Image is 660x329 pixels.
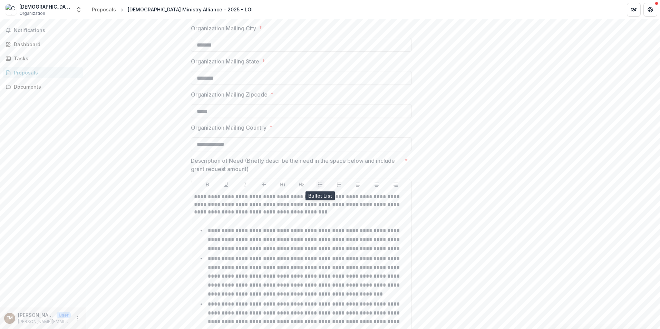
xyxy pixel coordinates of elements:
a: Dashboard [3,39,83,50]
a: Tasks [3,53,83,64]
button: Partners [627,3,641,17]
button: Ordered List [335,180,343,189]
div: Everett Miller [7,316,13,320]
button: Heading 1 [279,180,287,189]
div: [DEMOGRAPHIC_DATA] Ministry Alliance - 2025 - LOI [128,6,253,13]
p: Organization Mailing State [191,57,259,66]
button: Underline [222,180,230,189]
div: Tasks [14,55,78,62]
div: Documents [14,83,78,90]
button: Align Center [372,180,381,189]
button: Get Help [643,3,657,17]
button: Open entity switcher [74,3,84,17]
p: [PERSON_NAME][EMAIL_ADDRESS][PERSON_NAME][DOMAIN_NAME] [18,319,71,325]
button: Notifications [3,25,83,36]
span: Organization [19,10,45,17]
p: User [57,312,71,318]
button: More [74,314,82,322]
nav: breadcrumb [89,4,255,14]
a: Documents [3,81,83,92]
div: Proposals [92,6,116,13]
a: Proposals [89,4,119,14]
button: Align Right [391,180,400,189]
button: Italicize [241,180,249,189]
button: Heading 2 [297,180,305,189]
span: Notifications [14,28,80,33]
a: Proposals [3,67,83,78]
div: Dashboard [14,41,78,48]
button: Bullet List [316,180,324,189]
p: Organization Mailing Zipcode [191,90,268,99]
button: Bold [203,180,212,189]
p: [PERSON_NAME] [18,311,54,319]
button: Strike [260,180,268,189]
p: Organization Mailing City [191,24,256,32]
img: Christian Ministry Alliance [6,4,17,15]
button: Align Left [354,180,362,189]
p: Organization Mailing Country [191,123,266,132]
div: [DEMOGRAPHIC_DATA] Ministry Alliance [19,3,71,10]
div: Proposals [14,69,78,76]
p: Description of Need (Briefly describe the need in the space below and include grant request amount) [191,157,402,173]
